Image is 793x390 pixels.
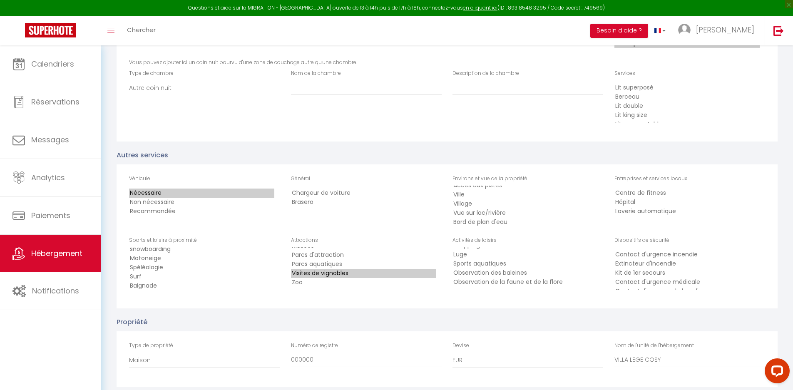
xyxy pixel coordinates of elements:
[614,83,760,92] option: Lit superposé
[31,97,80,107] span: Réservations
[129,254,274,263] option: Motoneige
[31,210,70,221] span: Paiements
[696,25,754,35] span: [PERSON_NAME]
[129,263,274,272] option: Spéléologie
[127,25,156,34] span: Chercher
[452,209,598,218] option: Vue sur lac/rivière
[678,24,691,36] img: ...
[291,175,310,183] label: Général
[614,120,760,129] option: Lit escamotable
[31,248,82,258] span: Hébergement
[614,268,760,278] option: Kit de 1er secours
[452,190,598,199] option: Ville
[614,92,760,102] option: Berceau
[121,16,162,45] a: Chercher
[614,278,760,287] option: Contact d'urgence médicale
[129,189,274,198] option: Nécessaire
[452,199,598,209] option: Village
[614,342,694,350] label: Nom de l'unité de l'hébergement
[31,59,74,69] span: Calendriers
[614,189,760,198] option: Centre de fitness
[291,236,318,244] label: Attractions
[129,272,274,281] option: Surf
[614,70,635,77] label: Services
[452,181,598,190] option: Accès aux pistes
[452,278,598,287] option: Observation de la faune et de la flore
[773,25,784,36] img: logout
[129,59,357,67] label: Vous pouvez ajouter ici un coin nuit pourvu d'une zone de couchage autre qu'une chambre.
[291,269,436,278] option: Visites de vignobles
[614,287,760,296] option: Contact d'urgence de la police
[291,198,436,207] option: Brasero
[291,278,436,287] option: Zoo
[25,23,76,37] img: Super Booking
[129,342,173,350] label: Type de propriété
[452,175,527,183] label: Environs et vue de la propriété
[291,189,436,198] option: Chargeur de voiture
[614,259,760,268] option: Extincteur d'incendie
[452,259,598,268] option: Sports aquatiques
[291,70,341,77] label: Nom de la chambre
[129,198,274,207] option: Non nécessaire
[452,70,519,77] label: Description de la chambre
[31,134,69,145] span: Messages
[614,236,669,244] label: Dispositifs de sécurité
[129,281,274,291] option: Baignade
[614,175,687,183] label: Entreprises et services locaux
[117,150,168,160] label: Autres services
[590,24,648,38] button: Besoin d'aide ?
[614,198,760,207] option: Hôpital
[129,175,150,183] label: Véhicule
[129,70,174,77] label: Type de chambre
[452,218,598,227] option: Bord de plan d'eau
[614,207,760,216] option: Laverie automatique
[32,286,79,296] span: Notifications
[291,260,436,269] option: Parcs aquatiques
[291,251,436,260] option: Parcs d'attraction
[758,355,793,390] iframe: LiveChat chat widget
[452,268,598,278] option: Observation des baleines
[672,16,765,45] a: ... [PERSON_NAME]
[452,250,598,259] option: Luge
[614,102,760,111] option: Lit double
[129,207,274,216] option: Recommandée
[129,236,197,244] label: Sports et loisirs à proximité
[31,172,65,183] span: Analytics
[129,245,274,254] option: snowboarding
[117,317,147,327] label: Propriété
[452,236,497,244] label: Activités de loisirs
[463,4,497,11] a: en cliquant ici
[452,342,469,350] label: Devise
[614,250,760,259] option: Contact d'urgence incendie
[614,111,760,120] option: Lit king size
[291,342,338,350] label: Numéro de registre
